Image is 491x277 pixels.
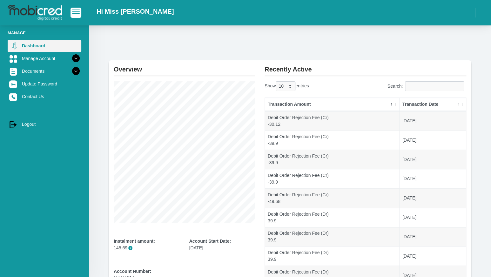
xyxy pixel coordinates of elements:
label: Show entries [265,81,309,91]
h2: Overview [114,60,255,73]
td: Debit Order Rejection Fee (Cr) -39.9 [265,131,400,150]
th: Transaction Date: activate to sort column ascending [400,98,466,111]
input: Search: [405,81,464,91]
img: logo-mobicred.svg [8,5,62,21]
td: [DATE] [400,111,466,131]
span: i [128,246,132,250]
td: Debit Order Rejection Fee (Cr) -39.9 [265,150,400,169]
td: [DATE] [400,131,466,150]
b: Account Number: [114,269,151,274]
td: [DATE] [400,246,466,266]
a: Contact Us [8,91,81,103]
td: Debit Order Rejection Fee (Cr) -49.68 [265,188,400,208]
td: Debit Order Rejection Fee (Cr) -39.9 [265,169,400,188]
label: Search: [387,81,466,91]
td: [DATE] [400,150,466,169]
td: Debit Order Rejection Fee (Dr) 39.9 [265,208,400,227]
td: Debit Order Rejection Fee (Dr) 39.9 [265,227,400,247]
select: Showentries [276,81,295,91]
td: Debit Order Rejection Fee (Dr) 39.9 [265,246,400,266]
h2: Hi Miss [PERSON_NAME] [97,8,174,15]
h2: Recently Active [265,60,466,73]
a: Documents [8,65,81,77]
a: Logout [8,118,81,130]
td: [DATE] [400,227,466,247]
a: Manage Account [8,52,81,64]
a: Update Password [8,78,81,90]
p: 145.69 [114,245,180,251]
a: Dashboard [8,40,81,52]
td: Debit Order Rejection Fee (Cr) -30.12 [265,111,400,131]
th: Transaction Amount: activate to sort column descending [265,98,400,111]
td: [DATE] [400,169,466,188]
li: Manage [8,30,81,36]
td: [DATE] [400,208,466,227]
b: Account Start Date: [189,239,231,244]
b: Instalment amount: [114,239,155,244]
td: [DATE] [400,188,466,208]
div: [DATE] [189,238,255,251]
